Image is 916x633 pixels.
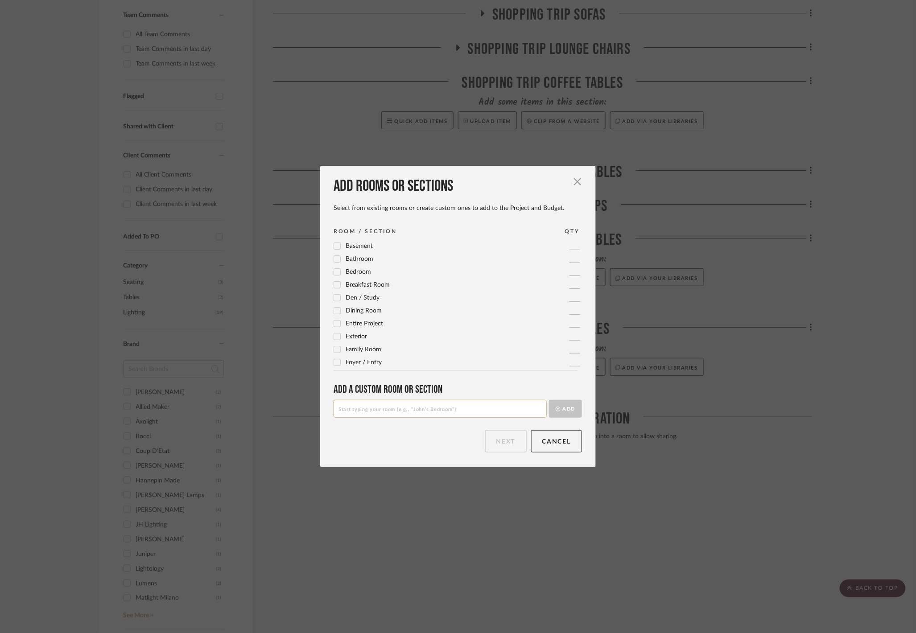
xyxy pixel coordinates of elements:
div: Add rooms or sections [334,177,582,196]
span: Exterior [346,333,367,340]
button: Next [485,430,527,452]
span: Den / Study [346,295,380,301]
button: Cancel [531,430,582,452]
span: Entire Project [346,321,383,327]
span: Bathroom [346,256,373,262]
span: Foyer / Entry [346,359,382,366]
span: Basement [346,243,373,249]
div: Select from existing rooms or create custom ones to add to the Project and Budget. [334,204,582,212]
div: QTY [565,227,580,236]
input: Start typing your room (e.g., “John’s Bedroom”) [334,400,547,418]
span: Bedroom [346,269,371,275]
div: Add a Custom room or Section [334,383,582,396]
span: Dining Room [346,308,382,314]
div: ROOM / SECTION [334,227,397,236]
button: Close [569,173,586,191]
span: Breakfast Room [346,282,390,288]
button: Add [549,400,582,418]
span: Family Room [346,346,381,353]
